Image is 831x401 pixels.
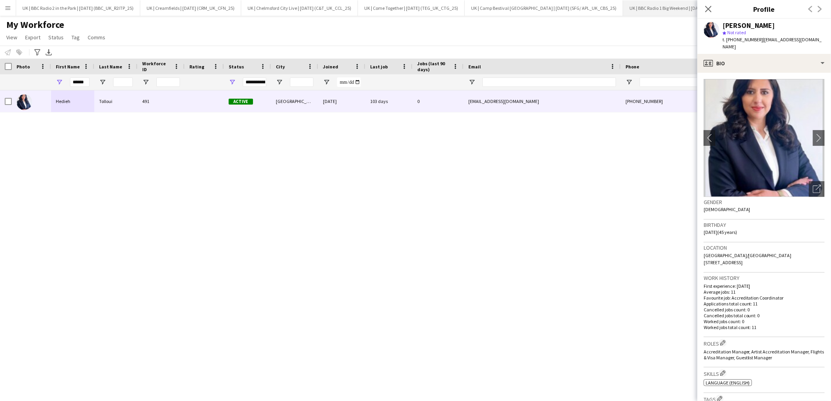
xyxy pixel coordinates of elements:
[6,19,64,31] span: My Workforce
[704,244,825,251] h3: Location
[704,221,825,228] h3: Birthday
[318,90,365,112] div: [DATE]
[723,37,763,42] span: t. [PHONE_NUMBER]
[704,283,825,289] p: First experience: [DATE]
[84,32,108,42] a: Comms
[704,307,825,313] p: Cancelled jobs count: 0
[626,79,633,86] button: Open Filter Menu
[99,64,122,70] span: Last Name
[56,64,80,70] span: First Name
[809,181,825,197] div: Open photos pop-in
[704,324,825,330] p: Worked jobs total count: 11
[704,206,750,212] span: [DEMOGRAPHIC_DATA]
[468,79,475,86] button: Open Filter Menu
[271,90,318,112] div: [GEOGRAPHIC_DATA]
[70,77,90,87] input: First Name Filter Input
[704,313,825,318] p: Cancelled jobs total count: 0
[33,48,42,57] app-action-btn: Advanced filters
[323,64,338,70] span: Joined
[704,318,825,324] p: Worked jobs count: 0
[697,54,831,73] div: Bio
[704,199,825,206] h3: Gender
[94,90,138,112] div: Tolloui
[3,32,20,42] a: View
[22,32,44,42] a: Export
[337,77,361,87] input: Joined Filter Input
[138,90,185,112] div: 491
[140,0,241,16] button: UK | Creamfields | [DATE] (CRM_UK_CFN_25)
[229,64,244,70] span: Status
[704,349,824,361] span: Accreditation Manager, Artist Accreditation Manager, Flights & Visa Manager, Guestlist Manager
[323,79,330,86] button: Open Filter Menu
[464,90,621,112] div: [EMAIL_ADDRESS][DOMAIN_NAME]
[706,380,750,386] span: Language (English)
[626,64,639,70] span: Phone
[723,37,822,50] span: | [EMAIL_ADDRESS][DOMAIN_NAME]
[56,79,63,86] button: Open Filter Menu
[48,34,64,41] span: Status
[465,0,623,16] button: UK | Camp Bestival [GEOGRAPHIC_DATA] | [DATE] (SFG/ APL_UK_CBS_25)
[704,369,825,377] h3: Skills
[72,34,80,41] span: Tag
[276,64,285,70] span: City
[290,77,314,87] input: City Filter Input
[704,252,792,265] span: [GEOGRAPHIC_DATA]/[GEOGRAPHIC_DATA][STREET_ADDRESS]
[156,77,180,87] input: Workforce ID Filter Input
[241,0,358,16] button: UK | Chelmsford City Live | [DATE] (C&T_UK_CCL_25)
[727,29,746,35] span: Not rated
[189,64,204,70] span: Rating
[276,79,283,86] button: Open Filter Menu
[370,64,388,70] span: Last job
[229,99,253,105] span: Active
[413,90,464,112] div: 0
[697,4,831,14] h3: Profile
[704,229,737,235] span: [DATE] (45 years)
[25,34,40,41] span: Export
[704,295,825,301] p: Favourite job: Accreditation Coordinator
[704,274,825,281] h3: Work history
[68,32,83,42] a: Tag
[51,90,94,112] div: Hedieh
[640,77,717,87] input: Phone Filter Input
[6,34,17,41] span: View
[16,0,140,16] button: UK | BBC Radio 2 in the Park | [DATE] (BBC_UK_R2ITP_25)
[417,61,449,72] span: Jobs (last 90 days)
[45,32,67,42] a: Status
[621,90,721,112] div: [PHONE_NUMBER]
[704,289,825,295] p: Average jobs: 11
[704,79,825,197] img: Crew avatar or photo
[17,94,32,110] img: Hedieh Tolloui
[142,61,171,72] span: Workforce ID
[468,64,481,70] span: Email
[358,0,465,16] button: UK | Come Together | [DATE] (TEG_UK_CTG_25)
[723,22,775,29] div: [PERSON_NAME]
[99,79,106,86] button: Open Filter Menu
[142,79,149,86] button: Open Filter Menu
[704,339,825,347] h3: Roles
[88,34,105,41] span: Comms
[365,90,413,112] div: 103 days
[113,77,133,87] input: Last Name Filter Input
[704,301,825,307] p: Applications total count: 11
[623,0,752,16] button: UK | BBC Radio 1 Big Weekend | [DATE] (BBC_UK_R1BW_25)
[17,64,30,70] span: Photo
[229,79,236,86] button: Open Filter Menu
[482,77,616,87] input: Email Filter Input
[44,48,53,57] app-action-btn: Export XLSX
